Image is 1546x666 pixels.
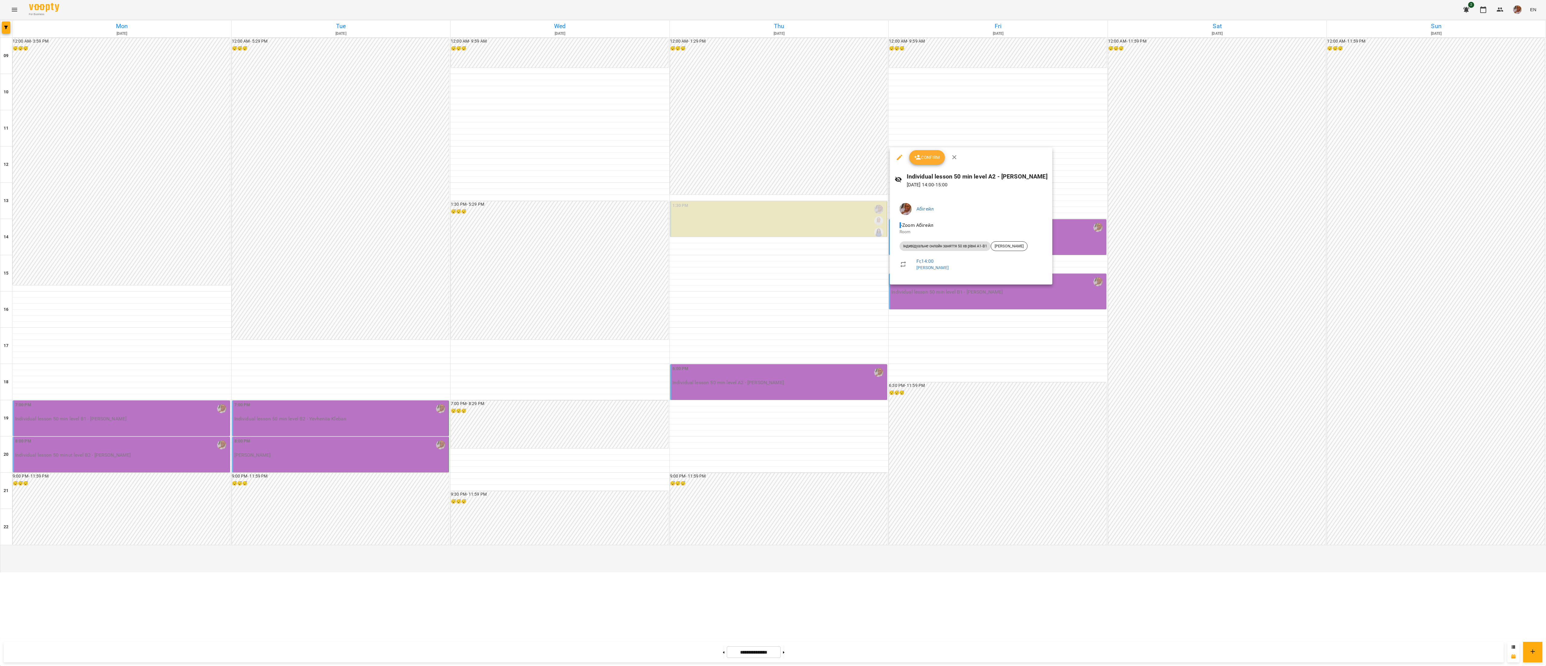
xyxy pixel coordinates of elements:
[900,243,991,249] span: Індивідуальне онлайн заняття 50 хв рівні А1-В1
[907,181,1047,188] p: [DATE] 14:00 - 15:00
[991,243,1027,249] span: [PERSON_NAME]
[916,258,934,264] a: Fr , 14:00
[991,241,1028,251] div: [PERSON_NAME]
[900,222,935,228] span: - Zoom Абігейл
[916,265,949,270] a: [PERSON_NAME]
[907,172,1047,181] h6: Individual lesson 50 min level А2 - [PERSON_NAME]
[916,206,934,212] a: Абігейл
[900,229,1043,235] p: Room
[900,203,912,215] img: c457bc25f92e1434809b629e4001d191.jpg
[909,150,945,165] button: Confirm
[914,154,940,161] span: Confirm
